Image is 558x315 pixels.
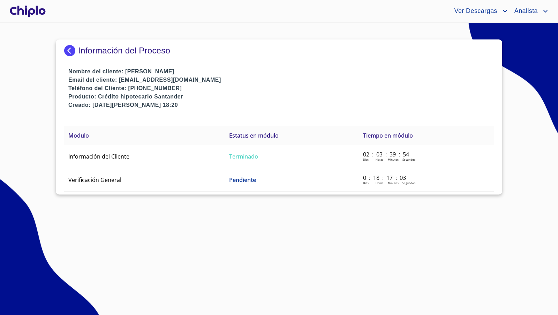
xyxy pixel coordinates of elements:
[64,45,78,56] img: Docupass spot blue
[388,157,399,161] p: Minutos
[376,181,383,185] p: Horas
[68,132,89,139] span: Modulo
[68,176,121,184] span: Verificación General
[388,181,399,185] p: Minutos
[229,132,279,139] span: Estatus en módulo
[229,153,258,160] span: Terminado
[78,46,170,56] p: Información del Proceso
[363,157,369,161] p: Dias
[509,6,550,17] button: account of current user
[509,6,541,17] span: Analista
[449,6,509,17] button: account of current user
[229,176,256,184] span: Pendiente
[449,6,500,17] span: Ver Descargas
[68,153,129,160] span: Información del Cliente
[363,151,410,158] p: 02 : 03 : 39 : 54
[363,174,410,182] p: 0 : 18 : 17 : 03
[363,181,369,185] p: Dias
[363,132,413,139] span: Tiempo en módulo
[68,84,494,93] p: Teléfono del Cliente: [PHONE_NUMBER]
[376,157,383,161] p: Horas
[68,67,494,76] p: Nombre del cliente: [PERSON_NAME]
[402,181,415,185] p: Segundos
[68,93,494,101] p: Producto: Crédito hipotecario Santander
[68,101,494,109] p: Creado: [DATE][PERSON_NAME] 18:20
[402,157,415,161] p: Segundos
[64,45,494,56] div: Información del Proceso
[68,76,494,84] p: Email del cliente: [EMAIL_ADDRESS][DOMAIN_NAME]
